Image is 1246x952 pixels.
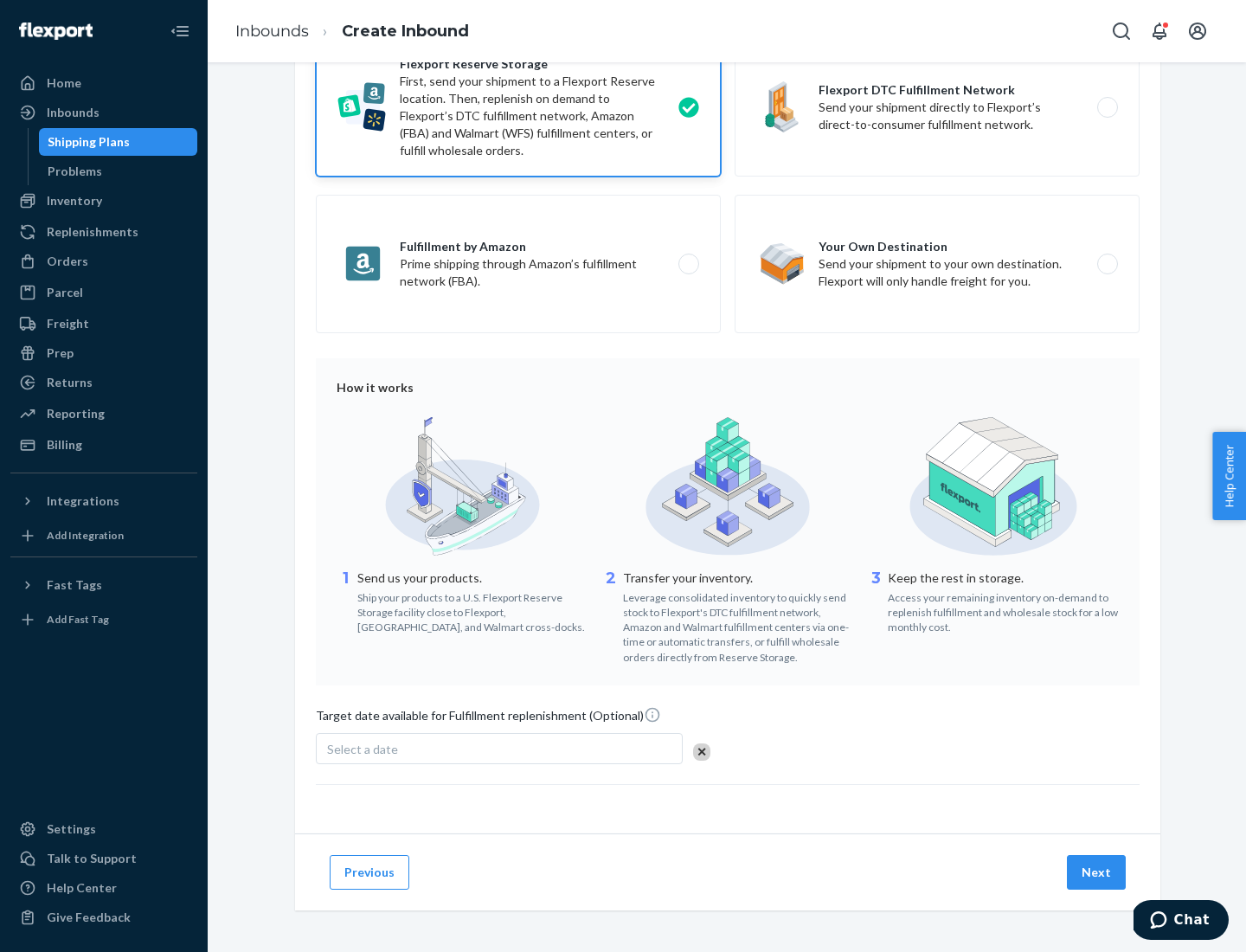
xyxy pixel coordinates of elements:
[47,576,102,594] div: Fast Tags
[10,218,197,246] a: Replenishments
[47,104,100,121] div: Inbounds
[47,612,109,627] div: Add Fast Tag
[47,315,89,332] div: Freight
[1142,14,1177,48] button: Open notifications
[47,909,131,926] div: Give Feedback
[10,339,197,367] a: Prep
[163,14,197,48] button: Close Navigation
[235,22,309,41] a: Inbounds
[47,492,119,510] div: Integrations
[888,587,1119,634] div: Access your remaining inventory on-demand to replenish fulfillment and wholesale stock for a low ...
[1104,14,1139,48] button: Open Search Box
[47,850,137,867] div: Talk to Support
[48,163,102,180] div: Problems
[10,279,197,306] a: Parcel
[39,158,198,185] a: Problems
[330,855,409,890] button: Previous
[357,569,588,587] p: Send us your products.
[19,23,93,40] img: Flexport logo
[47,192,102,209] div: Inventory
[10,845,197,872] button: Talk to Support
[10,369,197,396] a: Returns
[47,374,93,391] div: Returns
[10,606,197,634] a: Add Fast Tag
[47,223,138,241] div: Replenishments
[623,569,854,587] p: Transfer your inventory.
[1134,900,1229,943] iframe: Opens a widget where you can chat to one of our agents
[357,587,588,634] div: Ship your products to a U.S. Flexport Reserve Storage facility close to Flexport, [GEOGRAPHIC_DAT...
[47,879,117,897] div: Help Center
[327,742,398,756] span: Select a date
[10,904,197,931] button: Give Feedback
[10,187,197,215] a: Inventory
[48,133,130,151] div: Shipping Plans
[337,379,1119,396] div: How it works
[10,310,197,338] a: Freight
[10,815,197,843] a: Settings
[10,400,197,428] a: Reporting
[10,69,197,97] a: Home
[10,571,197,599] button: Fast Tags
[47,253,88,270] div: Orders
[47,344,74,362] div: Prep
[1212,432,1246,520] button: Help Center
[47,820,96,838] div: Settings
[342,22,469,41] a: Create Inbound
[39,128,198,156] a: Shipping Plans
[10,874,197,902] a: Help Center
[10,431,197,459] a: Billing
[47,74,81,92] div: Home
[1067,855,1126,890] button: Next
[47,528,124,543] div: Add Integration
[47,284,83,301] div: Parcel
[10,487,197,515] button: Integrations
[47,405,105,422] div: Reporting
[10,248,197,275] a: Orders
[888,569,1119,587] p: Keep the rest in storage.
[602,568,620,665] div: 2
[47,436,82,453] div: Billing
[337,568,354,634] div: 1
[867,568,884,634] div: 3
[222,6,483,57] ol: breadcrumbs
[1180,14,1215,48] button: Open account menu
[10,99,197,126] a: Inbounds
[10,522,197,550] a: Add Integration
[623,587,854,665] div: Leverage consolidated inventory to quickly send stock to Flexport's DTC fulfillment network, Amaz...
[316,706,661,731] span: Target date available for Fulfillment replenishment (Optional)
